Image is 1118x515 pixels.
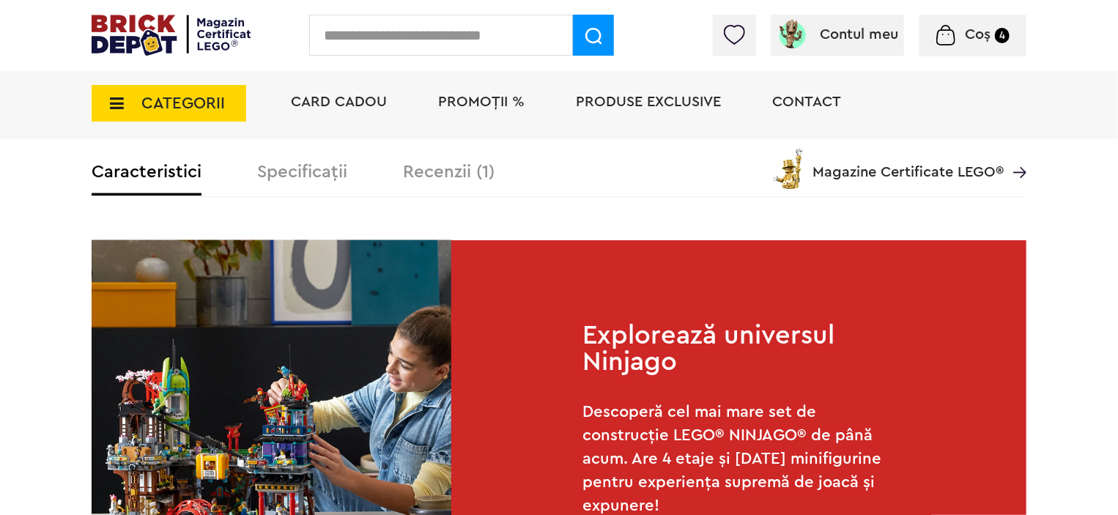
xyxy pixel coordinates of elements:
a: Magazine Certificate LEGO® [1004,146,1026,160]
a: Produse exclusive [576,95,721,109]
a: Contact [772,95,841,109]
h2: Explorează universul Ninjago [583,323,895,376]
span: Coș [965,27,991,42]
a: PROMOȚII % [438,95,525,109]
span: Contul meu [821,27,899,42]
a: Card Cadou [291,95,387,109]
span: Magazine Certificate LEGO® [812,146,1004,179]
a: Contul meu [777,27,899,42]
small: 4 [995,28,1010,43]
span: CATEGORII [141,95,225,111]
